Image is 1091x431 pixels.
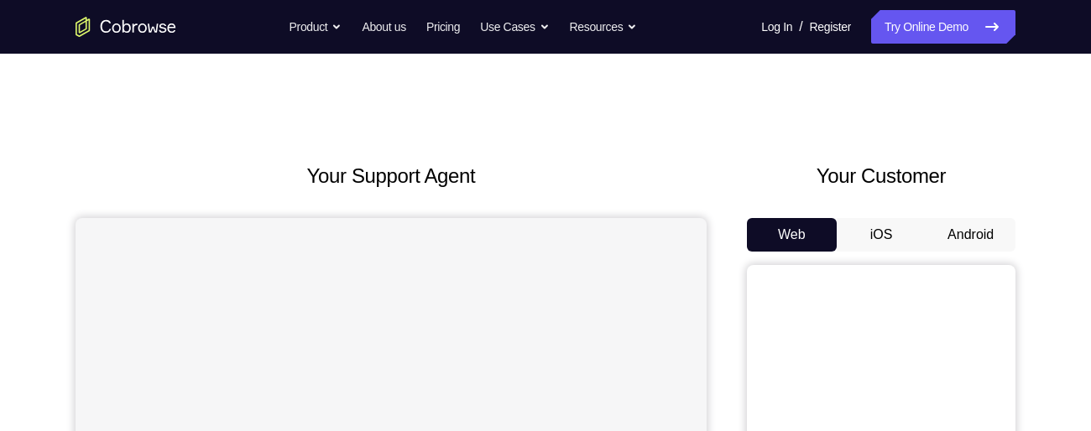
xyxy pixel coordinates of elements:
[810,10,851,44] a: Register
[570,10,638,44] button: Resources
[76,161,707,191] h2: Your Support Agent
[799,17,802,37] span: /
[76,17,176,37] a: Go to the home page
[362,10,405,44] a: About us
[426,10,460,44] a: Pricing
[837,218,927,252] button: iOS
[290,10,342,44] button: Product
[747,161,1015,191] h2: Your Customer
[761,10,792,44] a: Log In
[747,218,837,252] button: Web
[871,10,1015,44] a: Try Online Demo
[926,218,1015,252] button: Android
[480,10,549,44] button: Use Cases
